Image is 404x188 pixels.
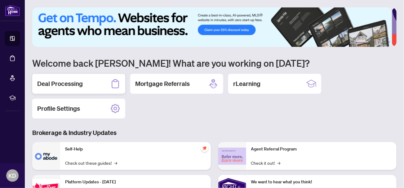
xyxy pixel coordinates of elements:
span: pushpin [201,145,208,152]
p: We want to hear what you think! [251,179,392,186]
button: 2 [368,41,371,43]
h2: Profile Settings [37,104,80,113]
h2: Mortgage Referrals [135,79,190,88]
img: Slide 0 [32,7,392,47]
button: 6 [388,41,390,43]
p: Platform Updates - [DATE] [65,179,206,186]
h1: Welcome back [PERSON_NAME]! What are you working on [DATE]? [32,57,397,69]
span: → [277,159,281,166]
button: Open asap [379,166,398,185]
button: 5 [383,41,385,43]
button: 3 [373,41,375,43]
h2: rLearning [233,79,260,88]
p: Self-Help [65,146,206,153]
span: → [114,159,117,166]
a: Check out these guides!→ [65,159,117,166]
h2: Deal Processing [37,79,83,88]
img: Self-Help [32,142,60,170]
img: logo [5,5,20,16]
a: Check it out!→ [251,159,281,166]
button: 1 [356,41,366,43]
p: Agent Referral Program [251,146,392,153]
img: Agent Referral Program [218,148,246,165]
span: KD [9,171,16,180]
h3: Brokerage & Industry Updates [32,128,397,137]
button: 4 [378,41,380,43]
